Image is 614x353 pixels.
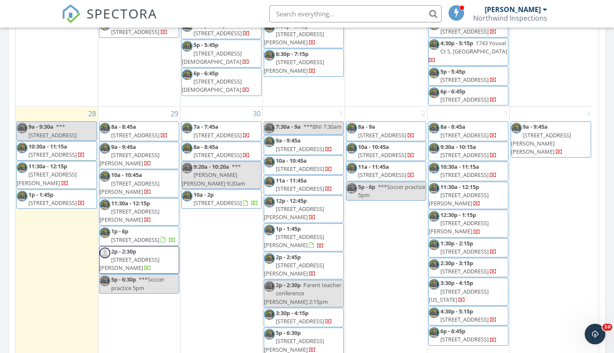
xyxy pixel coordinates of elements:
span: [STREET_ADDRESS][PERSON_NAME] [264,337,324,353]
a: 1p - 1:45p [STREET_ADDRESS][PERSON_NAME] [264,225,324,249]
a: 5:30p - 6:15p [STREET_ADDRESS][PERSON_NAME] [264,22,324,46]
a: 3:30p - 4:15p [STREET_ADDRESS] [264,308,344,327]
img: img_4975.jpeg [17,162,28,173]
span: 10:30a - 11:15a [28,142,67,150]
span: [STREET_ADDRESS] [440,267,489,275]
img: img_4975.jpeg [182,163,193,173]
img: img_4975.jpeg [429,68,439,78]
a: 12p - 12:45p [STREET_ADDRESS][PERSON_NAME] [264,195,344,223]
a: 9:30a - 10:15a [STREET_ADDRESS] [428,142,508,161]
img: img_4975.jpeg [429,163,439,173]
span: [STREET_ADDRESS] [111,28,159,36]
span: [STREET_ADDRESS] [276,185,324,192]
span: 5p - 5:45p [193,41,218,49]
a: 11a - 11:45a [STREET_ADDRESS] [276,176,332,192]
span: 8a - 8:45a [440,123,465,130]
img: img_4975.jpeg [100,227,110,238]
span: 11:30a - 12:15p [440,183,479,191]
a: 9a - 9:45a [STREET_ADDRESS][PERSON_NAME][PERSON_NAME] [511,121,591,158]
a: Go to September 28, 2025 [87,107,98,121]
img: img_4975.jpeg [429,87,439,98]
span: [STREET_ADDRESS][PERSON_NAME][PERSON_NAME] [511,131,571,155]
span: [STREET_ADDRESS] [440,335,489,343]
a: 6p - 6:45p [STREET_ADDRESS][DEMOGRAPHIC_DATA] [181,68,262,96]
iframe: Intercom live chat [585,324,605,344]
img: The Best Home Inspection Software - Spectora [62,4,81,23]
a: 10a - 10:45a [STREET_ADDRESS][PERSON_NAME] [100,171,159,195]
span: 9a - 9:45a [276,136,301,144]
span: [STREET_ADDRESS][PERSON_NAME] [100,256,159,272]
span: 9:30a - 10:15a [440,143,476,151]
span: 10a - 10:45a [111,171,142,179]
a: 5:30p - 6:15p [STREET_ADDRESS][PERSON_NAME] [264,21,344,49]
a: 9a - 9:45a [STREET_ADDRESS][PERSON_NAME][PERSON_NAME] [511,123,571,155]
img: img_4975.jpeg [182,191,193,201]
img: img_4975.jpeg [429,39,439,50]
span: 1:30p - 2:15p [440,239,473,247]
span: 11:30a - 12:15p [28,162,67,170]
img: img_4975.jpeg [264,281,275,292]
span: 3:30p - 4:15p [276,309,309,317]
a: 5p - 5:45p [STREET_ADDRESS][DEMOGRAPHIC_DATA] [181,40,262,68]
img: img_4975.jpeg [264,309,275,320]
input: Search everything... [269,5,442,22]
img: img_4975.jpeg [264,123,275,133]
span: [STREET_ADDRESS][PERSON_NAME] [100,151,159,167]
img: img_4975.jpeg [264,225,275,235]
span: 12:30p - 1:15p [440,211,476,219]
a: 11:30a - 12:15p [STREET_ADDRESS][PERSON_NAME] [429,183,489,207]
img: img_4975.jpeg [429,239,439,250]
span: [STREET_ADDRESS] [440,316,489,323]
a: 8a - 8:45a [STREET_ADDRESS] [181,142,262,161]
span: [STREET_ADDRESS] [440,28,489,35]
a: 1:30p - 2:15p [STREET_ADDRESS] [440,239,497,255]
span: [STREET_ADDRESS][PERSON_NAME] [100,180,159,195]
a: 10a - 2p [STREET_ADDRESS] [193,191,258,207]
span: [STREET_ADDRESS][PERSON_NAME] [17,170,77,186]
span: [STREET_ADDRESS] [193,29,242,37]
a: 1p - 6p [STREET_ADDRESS] [111,227,176,243]
div: Northwind Inspections [473,14,547,22]
img: img_4975.jpeg [511,123,522,133]
img: img_4975.jpeg [429,279,439,290]
span: [STREET_ADDRESS][US_STATE] [429,288,489,303]
span: 7a - 7:45a [193,123,218,130]
span: Parent teacher conference [PERSON_NAME] 2:15pm [264,281,341,305]
a: 11:30a - 12:15p [STREET_ADDRESS][PERSON_NAME] [17,162,77,186]
span: 5:30p - 6:15p [276,22,309,30]
a: 4:30p - 5:15p [STREET_ADDRESS] [428,306,508,325]
img: img_4975.jpeg [429,259,439,270]
span: 2p - 2:30p [276,281,301,289]
a: 8a - 8:45a [STREET_ADDRESS] [111,123,168,139]
a: 5p - 5:45p [STREET_ADDRESS][DEMOGRAPHIC_DATA] [182,41,249,65]
a: 3:30p - 4:15p [STREET_ADDRESS] [181,20,262,39]
span: 6p - 6:45p [440,87,465,95]
a: 4:30p - 5:15p 1743 Youval Ct S, [GEOGRAPHIC_DATA] [428,38,508,66]
span: 2p - 2:30p [111,248,136,255]
span: 9a - 9:45a [523,123,548,130]
span: [STREET_ADDRESS] [193,131,242,139]
a: Go to October 1, 2025 [337,107,345,121]
span: [STREET_ADDRESS][DEMOGRAPHIC_DATA] [182,77,242,93]
a: 7a - 7:45a [STREET_ADDRESS] [181,121,262,141]
a: Go to September 30, 2025 [251,107,262,121]
a: 11a - 11:45a [STREET_ADDRESS] [346,161,426,181]
span: 1p - 1:45p [28,191,53,198]
a: 10a - 2p [STREET_ADDRESS] [181,189,262,209]
img: img_4975.jpeg [429,143,439,154]
img: img_4975.jpeg [17,191,28,201]
a: 2p - 2:45p [STREET_ADDRESS][PERSON_NAME] [264,253,324,277]
span: [STREET_ADDRESS] [276,145,324,153]
a: 6:30p - 7:15p [STREET_ADDRESS][PERSON_NAME] [264,50,324,74]
span: 2p - 2:45p [276,253,301,261]
img: img_4975.jpeg [264,50,275,61]
a: 2:30p - 3:15p [STREET_ADDRESS] [440,259,497,275]
span: [STREET_ADDRESS][PERSON_NAME] [264,261,324,277]
a: 5p - 5:45p [STREET_ADDRESS] [428,66,508,86]
span: 11:30a - 12:15p [111,199,150,207]
span: [STREET_ADDRESS][PERSON_NAME] [264,58,324,74]
a: SPECTORA [62,12,157,30]
a: 9a - 9:45a [STREET_ADDRESS] [276,136,332,152]
span: 1p - 6p [111,227,128,235]
span: [STREET_ADDRESS] [276,317,324,325]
